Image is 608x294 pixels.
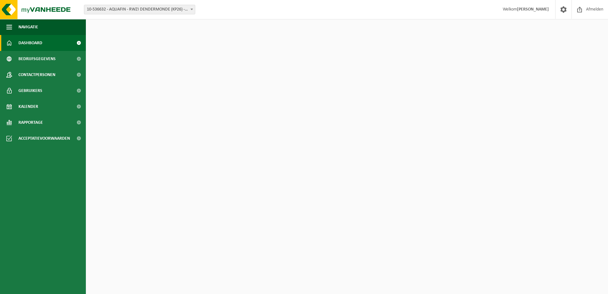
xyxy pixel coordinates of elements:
[18,51,56,67] span: Bedrijfsgegevens
[18,99,38,115] span: Kalender
[18,35,42,51] span: Dashboard
[18,19,38,35] span: Navigatie
[18,83,42,99] span: Gebruikers
[84,5,195,14] span: 10-536632 - AQUAFIN - RWZI DENDERMONDE (KP26) - DENDERMONDE
[18,67,55,83] span: Contactpersonen
[517,7,549,12] strong: [PERSON_NAME]
[18,130,70,146] span: Acceptatievoorwaarden
[18,115,43,130] span: Rapportage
